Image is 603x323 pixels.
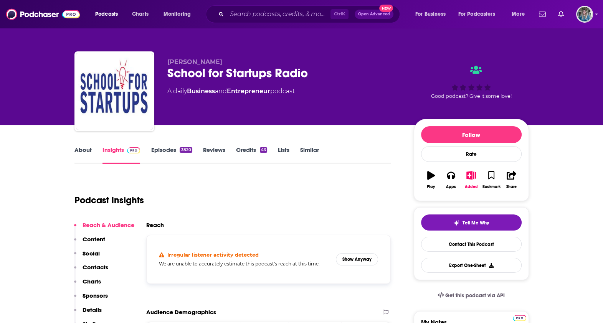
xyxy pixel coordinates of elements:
[158,8,201,20] button: open menu
[146,221,164,229] h2: Reach
[576,6,593,23] button: Show profile menu
[74,306,102,320] button: Details
[421,214,522,231] button: tell me why sparkleTell Me Why
[74,194,144,206] h1: Podcast Insights
[336,253,378,265] button: Show Anyway
[465,185,478,189] div: Added
[95,9,118,20] span: Podcasts
[83,236,105,243] p: Content
[453,8,506,20] button: open menu
[453,220,459,226] img: tell me why sparkle
[159,261,330,267] h5: We are unable to accurately estimate this podcast's reach at this time.
[74,146,92,164] a: About
[463,220,489,226] span: Tell Me Why
[461,166,481,194] button: Added
[445,292,505,299] span: Get this podcast via API
[76,53,153,130] img: School for Startups Radio
[146,308,216,316] h2: Audience Demographics
[180,147,192,153] div: 3820
[481,166,501,194] button: Bookmark
[427,185,435,189] div: Play
[555,8,567,21] a: Show notifications dropdown
[83,292,108,299] p: Sponsors
[300,146,319,164] a: Similar
[421,166,441,194] button: Play
[414,58,529,106] div: Good podcast? Give it some love!
[227,8,330,20] input: Search podcasts, credits, & more...
[501,166,521,194] button: Share
[74,278,101,292] button: Charts
[167,58,222,66] span: [PERSON_NAME]
[355,10,393,19] button: Open AdvancedNew
[441,166,461,194] button: Apps
[127,147,140,153] img: Podchaser Pro
[278,146,289,164] a: Lists
[513,314,526,321] a: Pro website
[446,185,456,189] div: Apps
[431,286,511,305] a: Get this podcast via API
[167,252,259,258] h4: Irregular listener activity detected
[132,9,149,20] span: Charts
[421,237,522,252] a: Contact This Podcast
[74,221,134,236] button: Reach & Audience
[410,8,455,20] button: open menu
[6,7,80,21] img: Podchaser - Follow, Share and Rate Podcasts
[576,6,593,23] img: User Profile
[358,12,390,16] span: Open Advanced
[83,221,134,229] p: Reach & Audience
[90,8,128,20] button: open menu
[236,146,267,164] a: Credits43
[482,185,500,189] div: Bookmark
[83,306,102,313] p: Details
[576,6,593,23] span: Logged in as EllaDavidson
[421,126,522,143] button: Follow
[421,146,522,162] div: Rate
[83,250,100,257] p: Social
[227,87,270,95] a: Entrepreneur
[415,9,446,20] span: For Business
[213,5,407,23] div: Search podcasts, credits, & more...
[74,250,100,264] button: Social
[431,93,512,99] span: Good podcast? Give it some love!
[506,8,534,20] button: open menu
[506,185,517,189] div: Share
[330,9,349,19] span: Ctrl K
[260,147,267,153] div: 43
[164,9,191,20] span: Monitoring
[215,87,227,95] span: and
[151,146,192,164] a: Episodes3820
[74,264,108,278] button: Contacts
[74,236,105,250] button: Content
[102,146,140,164] a: InsightsPodchaser Pro
[458,9,495,20] span: For Podcasters
[127,8,153,20] a: Charts
[187,87,215,95] a: Business
[421,258,522,273] button: Export One-Sheet
[74,292,108,306] button: Sponsors
[83,264,108,271] p: Contacts
[203,146,225,164] a: Reviews
[83,278,101,285] p: Charts
[513,315,526,321] img: Podchaser Pro
[512,9,525,20] span: More
[167,87,295,96] div: A daily podcast
[379,5,393,12] span: New
[536,8,549,21] a: Show notifications dropdown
